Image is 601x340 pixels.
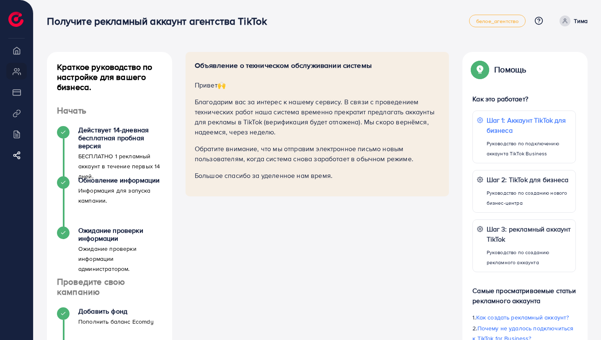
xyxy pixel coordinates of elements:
[195,144,413,163] font: Обратите внимание, что мы отправим электронное письмо новым пользователям, когда система снова за...
[78,125,149,150] font: Действует 14-дневная бесплатная пробная версия
[57,104,86,116] font: Начать
[472,94,528,103] font: Как это работает?
[469,15,526,27] a: белое_агентство
[476,313,569,322] font: Как создать рекламный аккаунт?
[487,116,566,135] font: Шаг 1: Аккаунт TikTok для бизнеса
[78,175,160,185] font: Обновление информации
[487,249,549,266] font: Руководство по созданию рекламного аккаунта
[217,80,226,90] font: 🙌
[47,14,267,28] font: Получите рекламный аккаунт агентства TikTok
[195,171,333,180] font: Большое спасибо за уделенное нам время.
[78,307,127,316] font: Добавить фонд
[195,97,434,137] font: Благодарим вас за интерес к нашему сервису. В связи с проведением технических работ наша система ...
[47,176,172,227] li: Обновление информации
[476,17,518,25] font: белое_агентство
[472,286,575,305] font: Самые просматриваемые статьи рекламного аккаунта
[472,324,477,332] font: 2.
[494,63,526,75] font: Помощь
[487,175,569,184] font: Шаг 2: TikTok для бизнеса
[78,152,160,180] font: БЕСПЛАТНО 1 рекламный аккаунт в течение первых 14 дней.
[78,317,154,326] font: Пополнить баланс Ecomdy
[565,302,595,334] iframe: Чат
[57,61,152,93] font: Краткое руководство по настройке для вашего бизнеса.
[195,80,217,90] font: Привет
[487,140,559,157] font: Руководство по подключению аккаунта TikTok Business
[57,276,125,298] font: Проведите свою кампанию
[487,189,567,206] font: Руководство по созданию нового бизнес-центра
[195,60,372,70] font: Объявление о техническом обслуживании системы
[472,313,476,322] font: 1.
[78,186,151,205] font: Информация для запуска кампании.
[47,227,172,277] li: Ожидание проверки информации
[8,12,23,27] img: логотип
[78,245,137,273] font: Ожидание проверки информации администратором.
[472,62,488,77] img: Всплывающее руководство
[556,15,588,26] a: Тима
[574,17,588,25] font: Тима
[487,224,571,244] font: Шаг 3: рекламный аккаунт TikTok
[47,126,172,176] li: Действует 14-дневная бесплатная пробная версия
[78,226,143,243] font: Ожидание проверки информации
